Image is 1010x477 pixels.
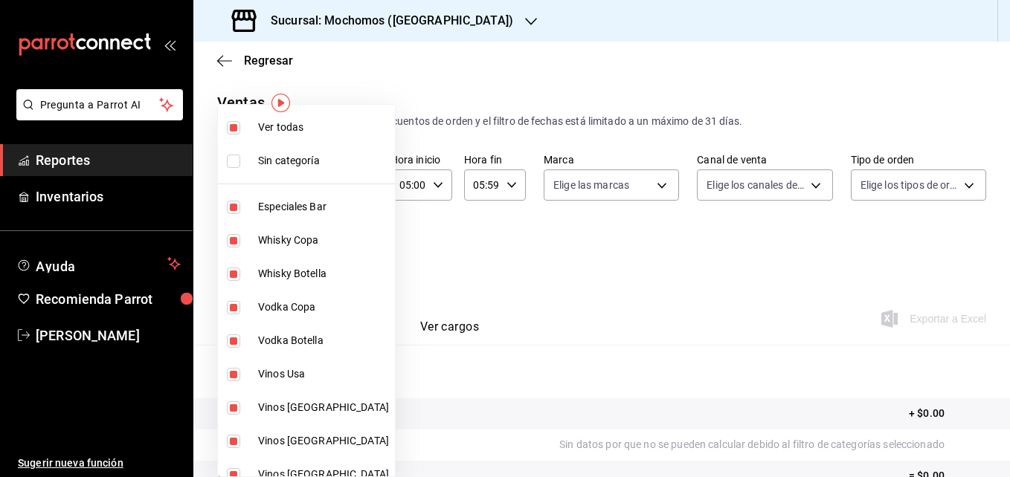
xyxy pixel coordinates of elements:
[258,120,389,135] span: Ver todas
[258,233,389,248] span: Whisky Copa
[258,153,389,169] span: Sin categoría
[258,199,389,215] span: Especiales Bar
[258,366,389,382] span: Vinos Usa
[258,299,389,315] span: Vodka Copa
[258,333,389,348] span: Vodka Botella
[258,433,389,449] span: Vinos [GEOGRAPHIC_DATA]
[258,400,389,415] span: Vinos [GEOGRAPHIC_DATA]
[258,266,389,282] span: Whisky Botella
[271,94,290,112] img: Tooltip marker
